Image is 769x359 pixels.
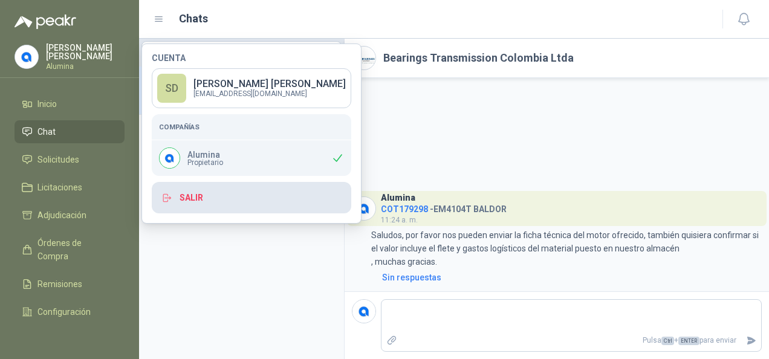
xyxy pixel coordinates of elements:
[193,90,346,97] p: [EMAIL_ADDRESS][DOMAIN_NAME]
[37,153,79,166] span: Solicitudes
[15,148,125,171] a: Solicitudes
[15,231,125,268] a: Órdenes de Compra
[741,330,761,351] button: Enviar
[381,330,402,351] label: Adjuntar archivos
[381,201,507,213] h4: - EM4104T BALDOR
[159,121,344,132] h5: Compañías
[382,271,441,284] div: Sin respuestas
[157,74,186,103] div: SD
[15,176,125,199] a: Licitaciones
[37,236,113,263] span: Órdenes de Compra
[15,45,38,68] img: Company Logo
[15,15,76,29] img: Logo peakr
[15,92,125,115] a: Inicio
[46,44,125,60] p: [PERSON_NAME] [PERSON_NAME]
[37,97,57,111] span: Inicio
[152,68,351,108] a: SD[PERSON_NAME] [PERSON_NAME][EMAIL_ADDRESS][DOMAIN_NAME]
[37,209,86,222] span: Adjudicación
[15,204,125,227] a: Adjudicación
[381,204,428,214] span: COT179298
[371,228,762,268] p: Saludos, por favor nos pueden enviar la ficha técnica del motor ofrecido, también quisiera confir...
[15,328,125,351] a: Manuales y ayuda
[15,273,125,296] a: Remisiones
[661,337,674,345] span: Ctrl
[187,159,223,166] span: Propietario
[37,181,82,194] span: Licitaciones
[152,140,351,176] div: Company LogoAluminaPropietario
[193,79,346,89] p: [PERSON_NAME] [PERSON_NAME]
[152,54,351,62] h4: Cuenta
[15,300,125,323] a: Configuración
[380,271,762,284] a: Sin respuestas
[381,195,415,201] h3: Alumina
[352,300,375,323] img: Company Logo
[179,10,208,27] h1: Chats
[402,330,742,351] p: Pulsa + para enviar
[381,216,418,224] span: 11:24 a. m.
[678,337,699,345] span: ENTER
[37,125,56,138] span: Chat
[187,150,223,159] p: Alumina
[46,63,125,70] p: Alumina
[152,182,351,213] button: Salir
[37,305,91,319] span: Configuración
[37,277,82,291] span: Remisiones
[15,120,125,143] a: Chat
[160,148,180,168] img: Company Logo
[383,50,574,66] h2: Bearings Transmission Colombia Ltda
